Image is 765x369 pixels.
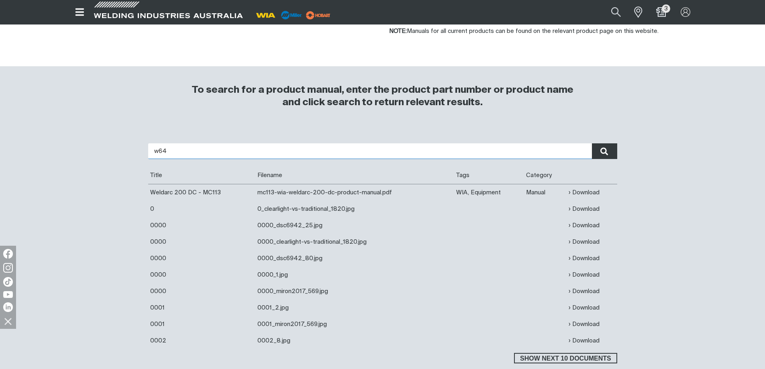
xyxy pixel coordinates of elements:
[569,320,600,329] a: Download
[255,332,455,349] td: 0002_8.jpg
[569,237,600,247] a: Download
[569,188,600,197] a: Download
[3,263,13,273] img: Instagram
[454,184,524,201] td: WIA, Equipment
[255,167,455,184] th: Filename
[602,3,630,21] button: Search products
[255,316,455,332] td: 0001_miron2017_569.jpg
[148,267,255,283] td: 0000
[255,283,455,300] td: 0000_miron2017_569.jpg
[255,217,455,234] td: 0000_dsc6942_25.jpg
[304,12,333,18] a: miller
[569,204,600,214] a: Download
[569,270,600,279] a: Download
[454,167,524,184] th: Tags
[569,287,600,296] a: Download
[148,143,617,159] input: Enter search...
[255,300,455,316] td: 0001_2.jpg
[148,167,255,184] th: Title
[255,184,455,201] td: mc113-wia-weldarc-200-dc-product-manual.pdf
[3,249,13,259] img: Facebook
[148,201,255,217] td: 0
[569,254,600,263] a: Download
[255,250,455,267] td: 0000_dsc6942_80.jpg
[255,201,455,217] td: 0_clearlight-vs-traditional_1820.jpg
[3,291,13,298] img: YouTube
[148,217,255,234] td: 0000
[148,332,255,349] td: 0002
[524,167,567,184] th: Category
[569,221,600,230] a: Download
[569,336,600,345] a: Download
[592,3,630,21] input: Product name or item number...
[148,184,255,201] td: Weldarc 200 DC - MC113
[148,316,255,332] td: 0001
[514,353,617,363] button: Show next 10 documents
[255,234,455,250] td: 0000_clearlight-vs-traditional_1820.jpg
[255,267,455,283] td: 0000_1.jpg
[148,234,255,250] td: 0000
[569,303,600,312] a: Download
[188,84,577,109] h3: To search for a product manual, enter the product part number or product name and click search to...
[3,277,13,287] img: TikTok
[148,300,255,316] td: 0001
[524,184,567,201] td: Manual
[1,314,15,328] img: hide socials
[389,27,694,36] p: Manuals for all current products can be found on the relevant product page on this website.
[148,283,255,300] td: 0000
[304,9,333,21] img: miller
[515,353,616,363] span: Show next 10 documents
[148,250,255,267] td: 0000
[3,302,13,312] img: LinkedIn
[389,28,407,34] strong: NOTE:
